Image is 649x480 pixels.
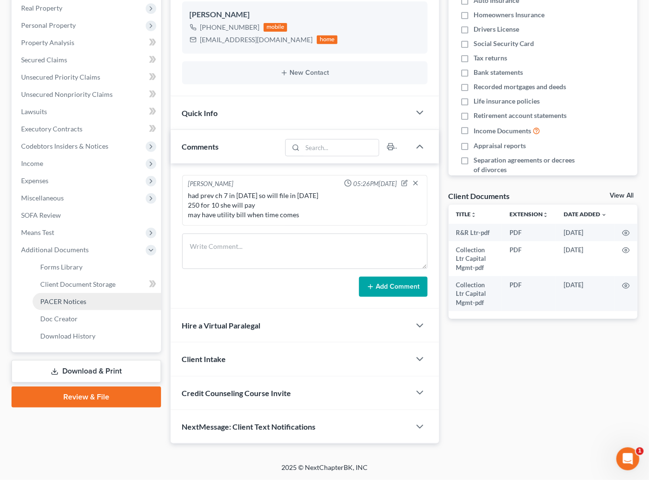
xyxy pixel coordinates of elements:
span: Recorded mortgages and deeds [474,82,566,92]
span: Client Intake [182,354,226,363]
span: Income [21,159,43,167]
span: Tax returns [474,53,507,63]
a: PACER Notices [33,293,161,310]
div: [EMAIL_ADDRESS][DOMAIN_NAME] [200,35,313,45]
td: [DATE] [556,276,614,311]
a: Secured Claims [13,51,161,69]
a: Lawsuits [13,103,161,120]
span: Life insurance policies [474,96,540,106]
span: Codebtors Insiders & Notices [21,142,108,150]
span: Comments [182,142,219,151]
i: unfold_more [471,212,477,218]
div: [PERSON_NAME] [190,9,420,21]
div: home [317,35,338,44]
td: PDF [502,276,556,311]
div: [PERSON_NAME] [188,179,234,189]
a: Property Analysis [13,34,161,51]
button: Add Comment [359,277,428,297]
a: Extensionunfold_more [510,211,548,218]
a: Unsecured Nonpriority Claims [13,86,161,103]
div: mobile [264,23,288,32]
td: Collection Ltr Capital Mgmt-pdf [449,241,502,276]
span: Bank statements [474,68,523,77]
input: Search... [302,140,379,156]
span: PACER Notices [40,297,86,305]
div: Client Documents [449,191,510,201]
a: Download & Print [12,360,161,383]
a: Date Added expand_more [564,211,607,218]
a: Download History [33,328,161,345]
span: Personal Property [21,21,76,29]
div: 2025 © NextChapterBK, INC [51,463,598,480]
td: PDF [502,224,556,241]
span: 05:26PM[DATE] [354,179,397,188]
iframe: Intercom live chat [616,447,639,470]
span: NextMessage: Client Text Notifications [182,422,316,431]
span: Real Property [21,4,62,12]
a: Unsecured Priority Claims [13,69,161,86]
i: expand_more [601,212,607,218]
span: Client Document Storage [40,280,116,288]
span: Quick Info [182,108,218,117]
td: PDF [502,241,556,276]
td: Collection Ltr Capital Mgmt-pdf [449,276,502,311]
span: Homeowners Insurance [474,10,545,20]
span: Forms Library [40,263,82,271]
span: Expenses [21,176,48,185]
td: [DATE] [556,224,614,241]
span: Credit Counseling Course Invite [182,388,291,398]
span: Drivers License [474,24,519,34]
a: Client Document Storage [33,276,161,293]
span: Unsecured Priority Claims [21,73,100,81]
span: Secured Claims [21,56,67,64]
span: Hire a Virtual Paralegal [182,321,261,330]
span: Doc Creator [40,315,78,323]
span: Income Documents [474,126,531,136]
span: Executory Contracts [21,125,82,133]
span: Social Security Card [474,39,534,48]
span: Retirement account statements [474,111,567,120]
span: Appraisal reports [474,141,526,151]
span: SOFA Review [21,211,61,219]
div: had prev ch 7 in [DATE] so will file in [DATE] 250 for 10 she will pay may have utility bill when... [188,191,421,220]
span: Means Test [21,228,54,236]
span: Separation agreements or decrees of divorces [474,155,582,175]
a: Titleunfold_more [456,211,477,218]
div: [PHONE_NUMBER] [200,23,260,32]
a: Executory Contracts [13,120,161,138]
a: SOFA Review [13,207,161,224]
i: unfold_more [543,212,548,218]
a: View All [610,192,634,199]
a: Review & File [12,386,161,408]
td: [DATE] [556,241,614,276]
span: Property Analysis [21,38,74,47]
td: R&R Ltr-pdf [449,224,502,241]
span: 1 [636,447,644,455]
button: New Contact [190,69,420,77]
span: Lawsuits [21,107,47,116]
span: Additional Documents [21,246,89,254]
span: Miscellaneous [21,194,64,202]
span: Unsecured Nonpriority Claims [21,90,113,98]
a: Forms Library [33,258,161,276]
a: Doc Creator [33,310,161,328]
span: Download History [40,332,95,340]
